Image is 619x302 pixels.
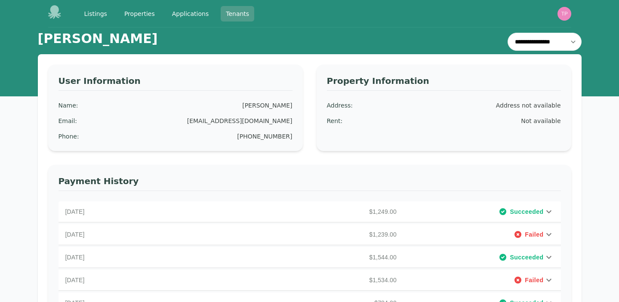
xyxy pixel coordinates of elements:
span: Succeeded [510,207,543,216]
span: Failed [525,230,543,239]
div: Address not available [496,101,561,110]
p: [DATE] [65,207,233,216]
div: [PERSON_NAME] [242,101,292,110]
a: Properties [119,6,160,22]
div: Email : [59,117,77,125]
div: Phone : [59,132,79,141]
div: [DATE]$1,544.00Succeeded [59,247,561,268]
div: Rent : [327,117,343,125]
a: Tenants [221,6,254,22]
div: [DATE]$1,239.00Failed [59,224,561,245]
a: Listings [79,6,112,22]
div: [DATE]$1,249.00Succeeded [59,201,561,222]
div: [PHONE_NUMBER] [237,132,292,141]
p: [DATE] [65,276,233,284]
a: Applications [167,6,214,22]
p: $1,544.00 [233,253,400,262]
h3: User Information [59,75,293,91]
div: [EMAIL_ADDRESS][DOMAIN_NAME] [187,117,293,125]
p: $1,249.00 [233,207,400,216]
div: Address : [327,101,353,110]
span: Succeeded [510,253,543,262]
div: Not available [521,117,560,125]
span: Failed [525,276,543,284]
h3: Payment History [59,175,561,191]
h3: Property Information [327,75,561,91]
p: [DATE] [65,253,233,262]
div: Name : [59,101,78,110]
div: [DATE]$1,534.00Failed [59,270,561,290]
p: $1,534.00 [233,276,400,284]
p: $1,239.00 [233,230,400,239]
p: [DATE] [65,230,233,239]
h1: [PERSON_NAME] [38,31,158,51]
